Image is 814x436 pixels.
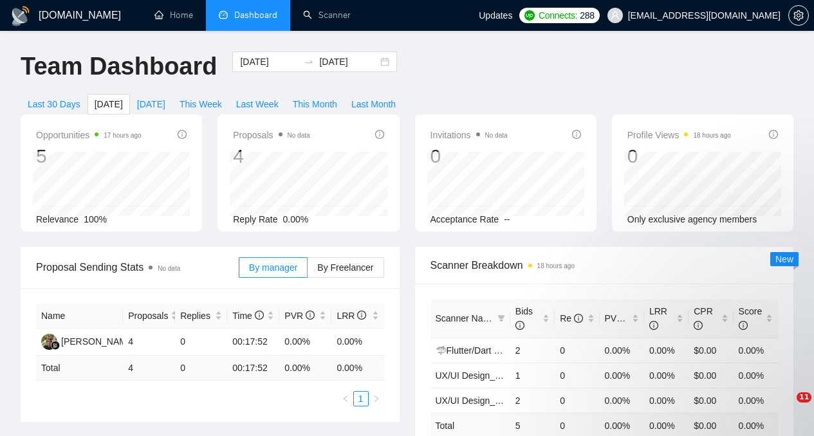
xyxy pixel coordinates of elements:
span: filter [495,309,508,328]
div: 0 [430,144,508,168]
a: 1 [354,392,368,406]
time: 18 hours ago [537,262,575,269]
td: Total [36,356,123,381]
span: 288 [580,8,594,23]
a: searchScanner [303,10,351,21]
input: Start date [240,55,299,69]
td: 0.00 % [279,356,331,381]
span: info-circle [572,130,581,139]
span: Connects: [539,8,577,23]
th: Proposals [123,304,175,329]
a: UX/UI Design_Fin Tech [436,395,529,406]
button: left [338,391,353,406]
span: This Month [293,97,337,111]
div: [PERSON_NAME] Gde [PERSON_NAME] [61,334,232,349]
span: Opportunities [36,127,142,143]
img: logo [10,6,31,26]
time: 17 hours ago [104,132,141,139]
button: right [369,391,384,406]
span: info-circle [515,321,524,330]
th: Name [36,304,123,329]
input: End date [319,55,378,69]
span: 0.00% [283,214,309,224]
th: Replies [175,304,227,329]
span: Updates [479,10,512,21]
td: 0 [175,329,227,356]
span: PVR [284,311,315,321]
li: 1 [353,391,369,406]
button: [DATE] [88,94,130,114]
div: 5 [36,144,142,168]
div: 0 [627,144,731,168]
li: Next Page [369,391,384,406]
div: 4 [233,144,310,168]
span: -- [504,214,510,224]
span: Reply Rate [233,214,277,224]
span: Last Month [351,97,396,111]
span: 11 [797,392,811,403]
span: Time [232,311,263,321]
span: info-circle [255,311,264,320]
span: user [611,11,620,20]
span: Last Week [236,97,279,111]
span: Score [739,306,763,331]
span: info-circle [357,311,366,320]
span: Acceptance Rate [430,214,499,224]
button: Last Week [229,94,286,114]
td: 0 [175,356,227,381]
td: 00:17:52 [227,329,279,356]
span: Bids [515,306,533,331]
span: filter [497,314,505,322]
span: By Freelancer [317,262,373,273]
h1: Team Dashboard [21,51,217,82]
span: This Week [180,97,222,111]
td: 2 [510,338,555,363]
button: [DATE] [130,94,172,114]
span: Dashboard [234,10,277,21]
span: to [304,57,314,67]
td: 00:17:52 [227,356,279,381]
img: upwork-logo.png [524,10,535,21]
td: 0.00% [279,329,331,356]
span: Profile Views [627,127,731,143]
span: Only exclusive agency members [627,214,757,224]
td: 0 [555,388,599,413]
td: 0 [555,338,599,363]
button: This Week [172,94,229,114]
span: Invitations [430,127,508,143]
td: 4 [123,356,175,381]
td: 0 [555,363,599,388]
a: homeHome [154,10,193,21]
td: 0.00% [331,329,384,356]
span: [DATE] [95,97,123,111]
button: This Month [286,94,344,114]
span: 100% [84,214,107,224]
span: Replies [180,309,212,323]
a: UX/UI Design_Travel [436,370,520,381]
span: Proposal Sending Stats [36,259,239,275]
span: [DATE] [137,97,165,111]
td: 4 [123,329,175,356]
span: Scanner Breakdown [430,257,779,273]
a: setting [788,10,809,21]
span: info-circle [178,130,187,139]
button: Last 30 Days [21,94,88,114]
span: Proposals [128,309,168,323]
span: CPR [694,306,713,331]
a: 🦈Flutter/Dart 02/07 [436,345,517,356]
td: 2 [510,388,555,413]
span: right [373,395,380,403]
span: Re [560,313,583,323]
img: gigradar-bm.png [51,341,60,350]
iframe: Intercom live chat [770,392,801,423]
img: IB [41,334,57,350]
td: 0.00 % [331,356,384,381]
span: No data [485,132,508,139]
li: Previous Page [338,391,353,406]
span: LRR [337,311,366,321]
span: No data [158,265,180,272]
span: LRR [649,306,667,331]
span: Scanner Name [436,313,495,323]
span: Relevance [36,214,79,224]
